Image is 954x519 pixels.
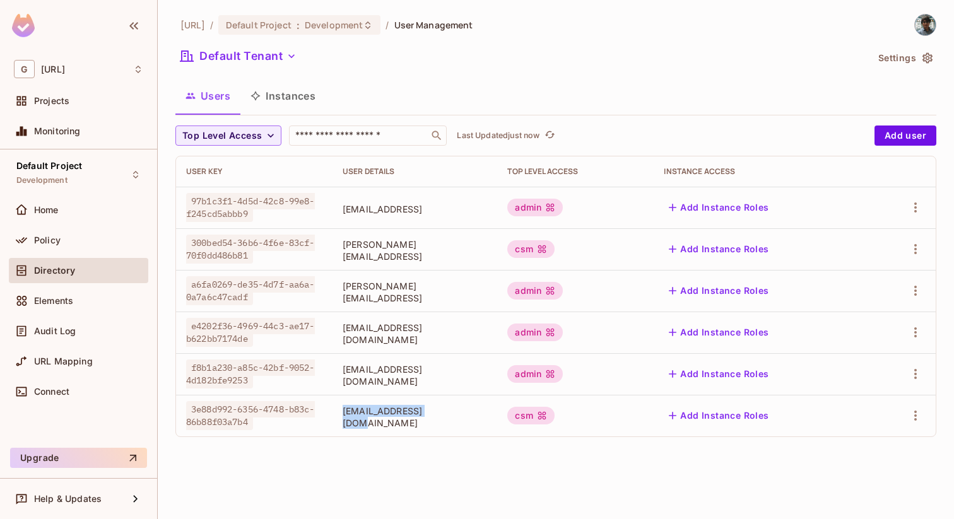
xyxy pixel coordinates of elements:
li: / [210,19,213,31]
span: 3e88d992-6356-4748-b83c-86b88f03a7b4 [186,401,315,430]
div: Top Level Access [507,166,644,177]
p: Last Updated just now [457,131,539,141]
span: Directory [34,265,75,276]
span: e4202f36-4969-44c3-ae17-b622bb7174de [186,318,315,347]
li: / [386,19,389,31]
span: [EMAIL_ADDRESS][DOMAIN_NAME] [343,363,488,387]
button: Add user [874,125,936,146]
button: Top Level Access [175,125,281,146]
span: [EMAIL_ADDRESS] [343,203,488,215]
button: Add Instance Roles [664,281,774,301]
span: [PERSON_NAME][EMAIL_ADDRESS] [343,280,488,304]
button: Add Instance Roles [664,197,774,218]
span: User Management [394,19,473,31]
button: refresh [542,128,557,143]
span: Workspace: genworx.ai [41,64,65,74]
button: Add Instance Roles [664,364,774,384]
div: admin [507,324,563,341]
div: csm [507,240,554,258]
button: Add Instance Roles [664,239,774,259]
span: the active workspace [180,19,205,31]
div: User Details [343,166,488,177]
span: Development [16,175,68,185]
span: a6fa0269-de35-4d7f-aa6a-0a7a6c47cadf [186,276,315,305]
div: admin [507,199,563,216]
div: User Key [186,166,322,177]
span: Help & Updates [34,494,102,504]
span: Top Level Access [182,128,262,144]
span: G [14,60,35,78]
img: aravind-genworx [915,15,936,35]
span: Projects [34,96,69,106]
span: URL Mapping [34,356,93,366]
div: Instance Access [664,166,859,177]
span: Default Project [226,19,291,31]
button: Add Instance Roles [664,405,774,426]
button: Instances [240,80,326,112]
span: [EMAIL_ADDRESS][DOMAIN_NAME] [343,405,488,429]
button: Settings [873,48,936,68]
span: [PERSON_NAME][EMAIL_ADDRESS] [343,238,488,262]
span: refresh [545,129,555,142]
span: Click to refresh data [539,128,557,143]
span: f8b1a230-a85c-42bf-9052-4d182bfe9253 [186,359,315,388]
span: Development [305,19,363,31]
img: SReyMgAAAABJRU5ErkJggg== [12,14,35,37]
button: Users [175,80,240,112]
div: admin [507,282,563,300]
span: : [296,20,300,30]
div: admin [507,365,563,383]
span: Default Project [16,161,82,171]
span: 97b1c3f1-4d5d-42c8-99e8-f245cd5abbb9 [186,193,315,222]
span: [EMAIL_ADDRESS][DOMAIN_NAME] [343,322,488,346]
button: Default Tenant [175,46,302,66]
span: Monitoring [34,126,81,136]
span: Home [34,205,59,215]
span: Elements [34,296,73,306]
span: Audit Log [34,326,76,336]
button: Upgrade [10,448,147,468]
span: Policy [34,235,61,245]
span: Connect [34,387,69,397]
button: Add Instance Roles [664,322,774,342]
span: 300bed54-36b6-4f6e-83cf-70f0dd486b81 [186,235,315,264]
div: csm [507,407,554,424]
